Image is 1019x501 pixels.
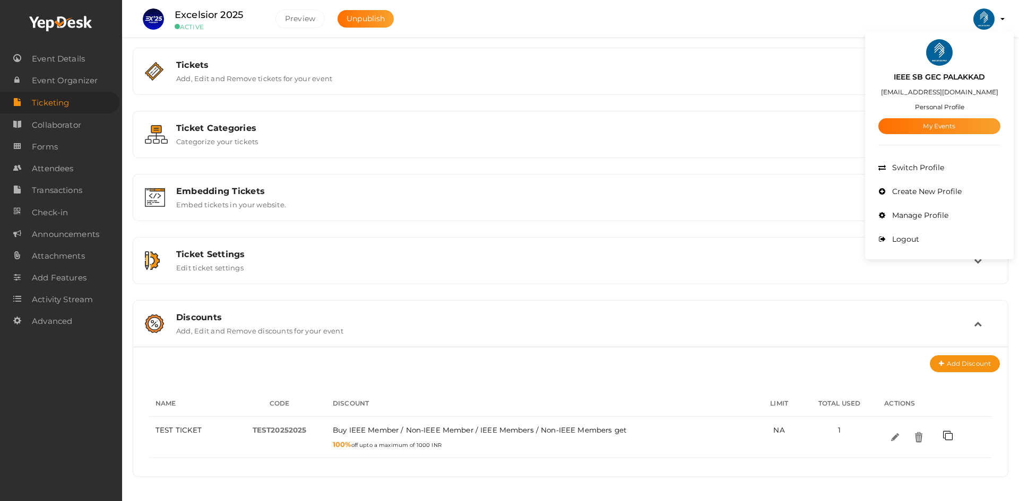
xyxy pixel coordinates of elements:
span: Logout [890,234,919,244]
label: Add, Edit and Remove discounts for your event [176,322,343,335]
span: TEST20252025 [253,426,307,434]
span: Event Details [32,48,85,69]
small: Personal Profile [915,103,964,111]
img: ticket.svg [145,62,163,81]
span: Advanced [32,311,72,332]
th: Name [149,391,232,417]
span: Announcements [32,224,99,245]
label: Excelsior 2025 [175,7,243,23]
span: Non-IEEE Member [406,426,473,434]
span: off upto a maximum of 1000 INR [333,442,442,449]
label: Embed tickets in your website. [176,196,286,209]
span: Attachments [32,245,85,267]
img: setting.svg [145,251,160,270]
span: Activity Stream [32,289,93,310]
span: Event Organizer [32,70,98,91]
span: IEEE Members [480,426,534,434]
th: Limit [757,391,800,417]
button: Unpublish [338,10,394,28]
span: Non-IEEE Members [541,426,612,434]
img: promotions.svg [145,314,164,333]
label: Categorize your tickets [176,133,258,146]
span: Create New Profile [890,187,962,196]
small: ACTIVE [175,23,260,31]
label: IEEE SB GEC PALAKKAD [894,71,985,83]
span: 1 [838,426,841,434]
a: Ticket Settings Edit ticket settings [139,264,1003,274]
th: Code [232,391,326,417]
img: ACg8ocIlr20kWlusTYDilfQwsc9vjOYCKrm0LB8zShf3GP8Yo5bmpMCa=s100 [926,39,953,66]
span: Transactions [32,180,82,201]
th: Actions [878,391,992,417]
span: TEST TICKET [156,426,202,434]
label: Add, Edit and Remove tickets for your event [176,70,332,83]
span: Ticketing [32,92,69,113]
div: Ticket Categories [176,123,974,133]
span: Switch Profile [890,163,944,172]
label: [EMAIL_ADDRESS][DOMAIN_NAME] [881,86,998,98]
span: Collaborator [32,115,81,136]
span: Add Features [32,267,87,288]
div: Ticket Settings [176,249,974,259]
a: Embedding Tickets Embed tickets in your website. [139,201,1003,211]
span: / [476,426,478,434]
span: Forms [32,136,58,157]
a: Ticket Categories Categorize your tickets [139,138,1003,148]
span: IEEE Member [349,426,399,434]
img: embed.svg [145,188,165,207]
span: Unpublish [347,14,385,23]
th: Discount [326,391,757,417]
img: grouping.svg [145,125,168,144]
div: Discounts [176,312,974,322]
span: / [536,426,539,434]
span: NA [773,426,784,434]
span: 100% [333,440,351,449]
a: My Events [878,118,1000,134]
img: delete.svg [913,432,925,443]
label: Edit ticket settings [176,259,244,272]
button: Add Discount [930,355,1000,372]
span: Manage Profile [890,210,948,220]
img: edit.svg [890,432,901,443]
span: / [401,426,403,434]
div: Embedding Tickets [176,186,974,196]
span: Attendees [32,158,73,179]
a: Tickets Add, Edit and Remove tickets for your event [139,75,1003,85]
th: Total used [801,391,878,417]
span: Buy get [333,426,626,434]
span: Check-in [32,202,68,223]
div: Tickets [176,60,974,70]
a: Discounts Add, Edit and Remove discounts for your event [139,327,1003,337]
img: IIZWXVCU_small.png [143,8,164,30]
button: Preview [275,10,325,28]
img: ACg8ocIlr20kWlusTYDilfQwsc9vjOYCKrm0LB8zShf3GP8Yo5bmpMCa=s100 [973,8,995,30]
